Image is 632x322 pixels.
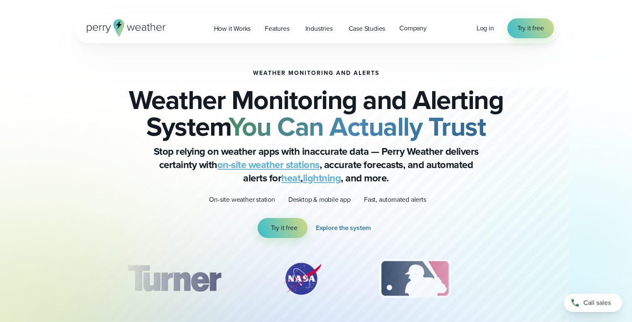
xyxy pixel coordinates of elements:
a: Case Studies [342,20,393,37]
a: Try it free [258,218,307,238]
span: Features [265,24,289,34]
div: slideshow [115,258,517,304]
p: Stop relying on weather apps with inaccurate data — Perry Weather delivers certainty with , accur... [150,145,482,185]
div: 2 of 12 [273,258,331,300]
a: heat [281,171,300,186]
span: How it Works [214,24,251,34]
p: On-site weather station [209,195,275,205]
a: on-site weather stations [217,157,320,172]
div: 4 of 12 [499,258,565,300]
span: Call sales [583,298,611,308]
img: PGA.svg [499,258,565,300]
span: Explore the system [316,223,371,233]
img: MLB.svg [371,258,459,300]
a: lightning [303,171,341,186]
a: Try it free [507,18,554,38]
span: Industries [305,24,333,34]
a: How it Works [207,20,258,37]
p: Desktop & mobile app [288,195,351,205]
span: Try it free [517,23,544,33]
a: Log in [477,23,494,33]
a: Call sales [564,294,622,312]
a: Explore the system [316,218,374,238]
h1: Weather Monitoring and Alerts [253,70,379,77]
div: 1 of 12 [115,258,233,300]
img: NASA.svg [273,258,331,300]
span: Company [399,23,427,33]
strong: You Can Actually Trust [229,107,486,146]
img: Turner-Construction_1.svg [115,258,233,300]
h2: Weather Monitoring and Alerting System [115,87,517,140]
div: 3 of 12 [371,258,459,300]
span: Case Studies [349,24,386,34]
span: Try it free [271,223,298,233]
p: Fast, automated alerts [364,195,426,205]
